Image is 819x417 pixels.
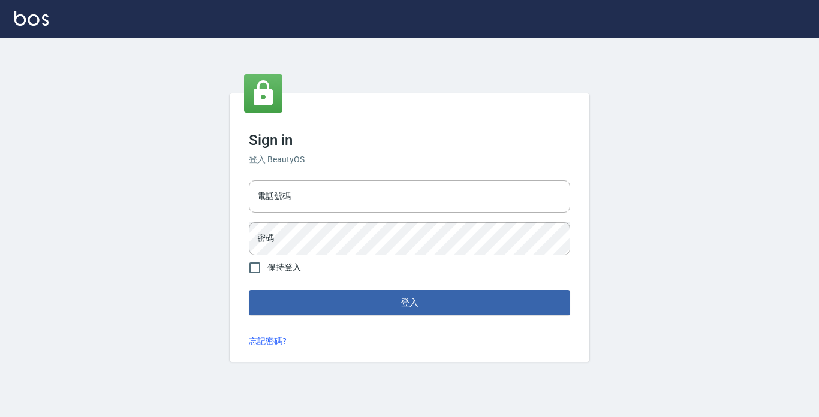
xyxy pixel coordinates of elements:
img: Logo [14,11,49,26]
a: 忘記密碼? [249,335,287,347]
h3: Sign in [249,132,570,149]
h6: 登入 BeautyOS [249,153,570,166]
button: 登入 [249,290,570,315]
span: 保持登入 [267,261,301,274]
